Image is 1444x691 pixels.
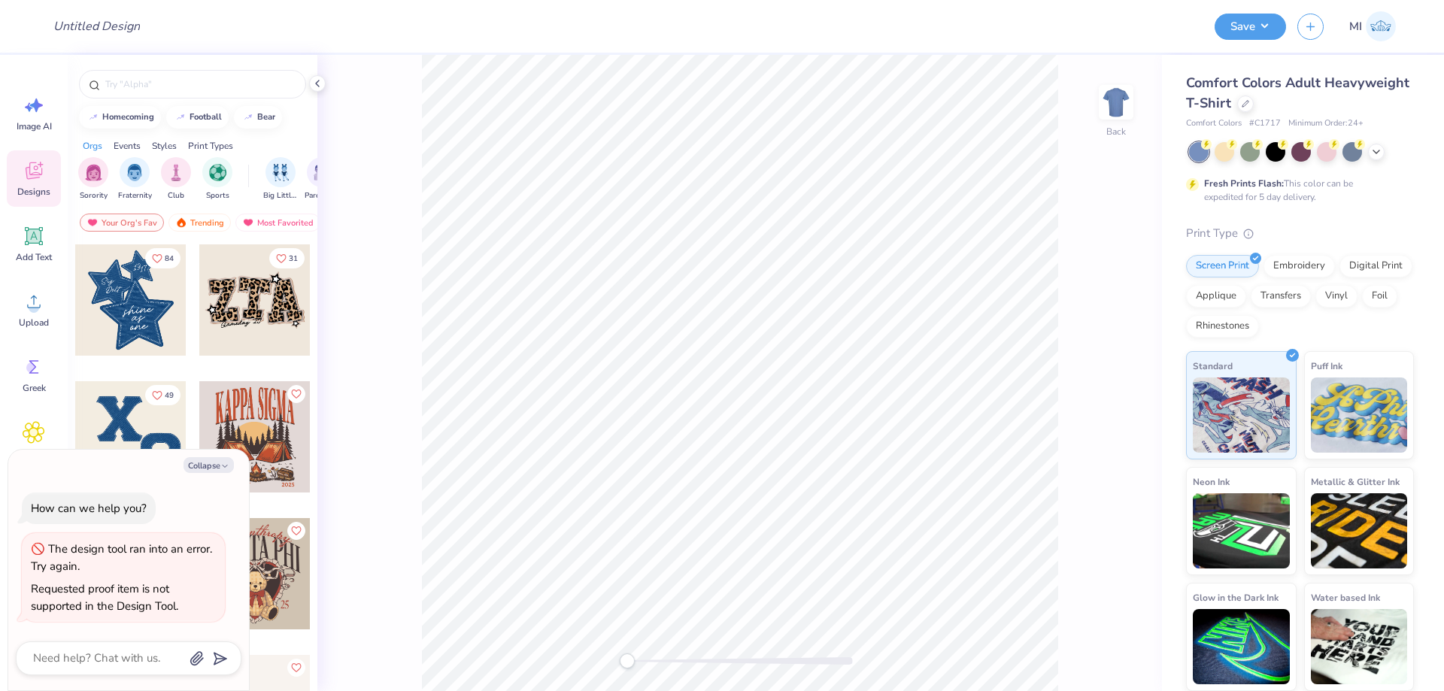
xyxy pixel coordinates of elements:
button: football [166,106,229,129]
span: Metallic & Glitter Ink [1311,474,1400,489]
div: homecoming [102,113,154,121]
img: Mark Isaac [1366,11,1396,41]
div: Events [114,139,141,153]
img: Parent's Weekend Image [314,164,331,181]
div: filter for Sports [202,157,232,202]
div: Accessibility label [620,653,635,668]
button: Like [145,385,180,405]
span: 49 [165,392,174,399]
div: football [190,113,222,121]
img: trend_line.gif [87,113,99,122]
button: filter button [263,157,298,202]
img: Back [1101,87,1131,117]
button: filter button [118,157,152,202]
span: Club [168,190,184,202]
span: Puff Ink [1311,358,1342,374]
div: Rhinestones [1186,315,1259,338]
span: Parent's Weekend [305,190,339,202]
div: Screen Print [1186,255,1259,277]
button: Like [287,522,305,540]
button: filter button [202,157,232,202]
img: Sports Image [209,164,226,181]
span: Clipart & logos [9,447,59,471]
img: trend_line.gif [242,113,254,122]
span: Add Text [16,251,52,263]
img: most_fav.gif [242,217,254,228]
img: most_fav.gif [86,217,99,228]
span: Fraternity [118,190,152,202]
div: Digital Print [1339,255,1412,277]
span: MI [1349,18,1362,35]
div: Print Type [1186,225,1414,242]
img: Sorority Image [85,164,102,181]
span: Water based Ink [1311,589,1380,605]
span: 31 [289,255,298,262]
div: Print Types [188,139,233,153]
img: Puff Ink [1311,377,1408,453]
a: MI [1342,11,1403,41]
div: filter for Fraternity [118,157,152,202]
img: Neon Ink [1193,493,1290,568]
img: Big Little Reveal Image [272,164,289,181]
div: Embroidery [1263,255,1335,277]
div: Styles [152,139,177,153]
img: Standard [1193,377,1290,453]
button: homecoming [79,106,161,129]
img: Club Image [168,164,184,181]
button: bear [234,106,282,129]
span: Comfort Colors Adult Heavyweight T-Shirt [1186,74,1409,112]
span: Big Little Reveal [263,190,298,202]
div: bear [257,113,275,121]
div: This color can be expedited for 5 day delivery. [1204,177,1389,204]
div: Transfers [1251,285,1311,308]
button: Like [269,248,305,268]
span: Minimum Order: 24 + [1288,117,1364,130]
span: Glow in the Dark Ink [1193,589,1279,605]
span: Upload [19,317,49,329]
span: Comfort Colors [1186,117,1242,130]
img: Glow in the Dark Ink [1193,609,1290,684]
span: Image AI [17,120,52,132]
div: filter for Big Little Reveal [263,157,298,202]
button: Like [287,659,305,677]
button: filter button [305,157,339,202]
span: 84 [165,255,174,262]
span: Designs [17,186,50,198]
button: filter button [78,157,108,202]
div: filter for Club [161,157,191,202]
button: filter button [161,157,191,202]
button: Like [287,385,305,403]
div: filter for Parent's Weekend [305,157,339,202]
div: Requested proof item is not supported in the Design Tool. [31,581,178,614]
img: trend_line.gif [174,113,187,122]
div: Foil [1362,285,1397,308]
div: How can we help you? [31,501,147,516]
span: Greek [23,382,46,394]
div: Most Favorited [235,214,320,232]
span: Sorority [80,190,108,202]
div: The design tool ran into an error. Try again. [31,541,212,574]
input: Try "Alpha" [104,77,296,92]
button: Like [145,248,180,268]
div: Vinyl [1315,285,1358,308]
span: Sports [206,190,229,202]
button: Collapse [184,457,234,473]
input: Untitled Design [41,11,152,41]
img: Fraternity Image [126,164,143,181]
div: filter for Sorority [78,157,108,202]
img: Metallic & Glitter Ink [1311,493,1408,568]
div: Your Org's Fav [80,214,164,232]
button: Save [1215,14,1286,40]
strong: Fresh Prints Flash: [1204,177,1284,189]
div: Back [1106,125,1126,138]
div: Orgs [83,139,102,153]
img: Water based Ink [1311,609,1408,684]
div: Trending [168,214,231,232]
div: Applique [1186,285,1246,308]
span: # C1717 [1249,117,1281,130]
span: Standard [1193,358,1233,374]
img: trending.gif [175,217,187,228]
span: Neon Ink [1193,474,1230,489]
